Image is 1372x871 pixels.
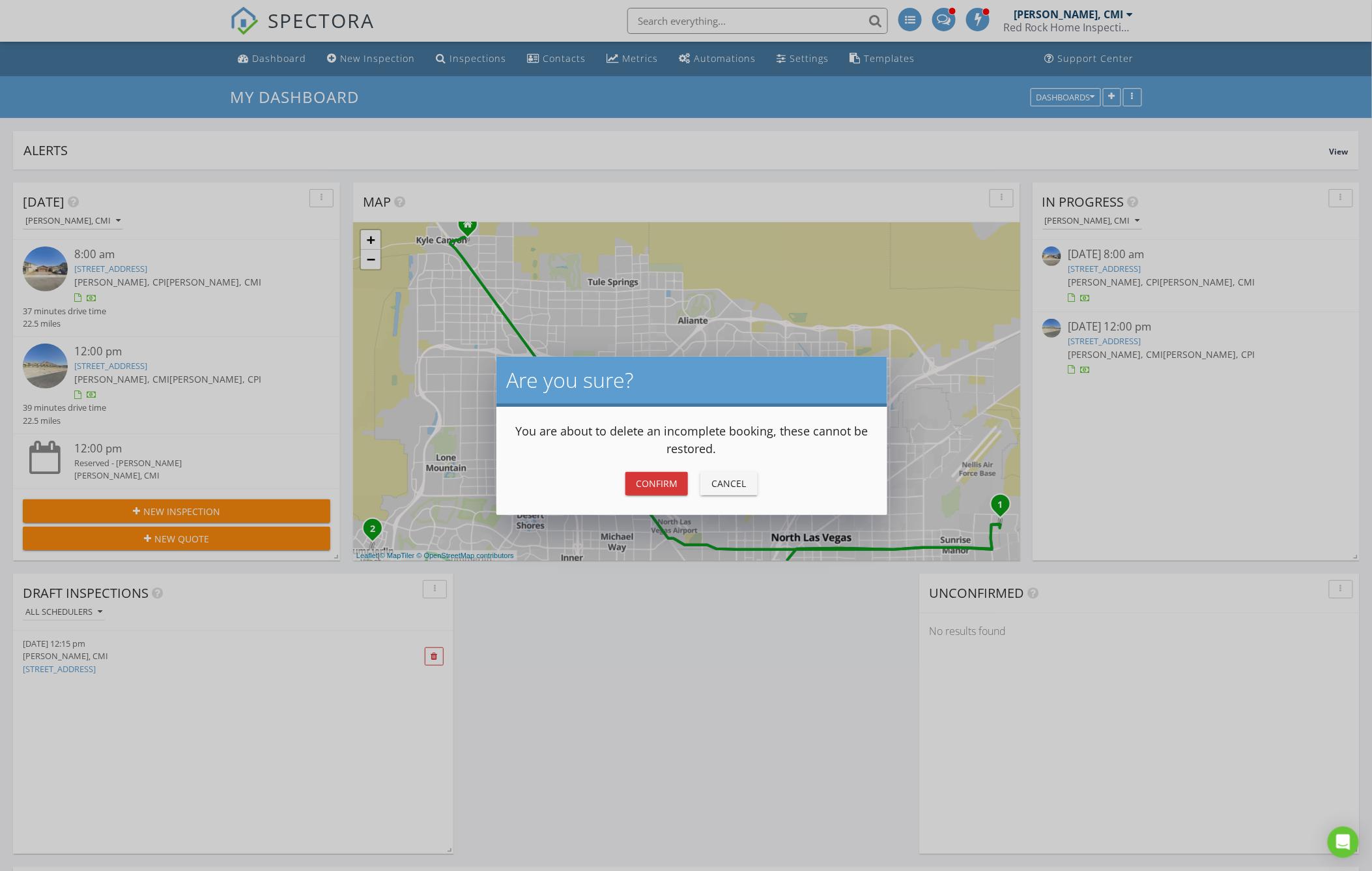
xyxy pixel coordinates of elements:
div: Confirm [636,477,678,490]
h2: Are you sure? [507,367,877,393]
div: Open Intercom Messenger [1328,827,1359,858]
p: You are about to delete an incomplete booking, these cannot be restored. [512,422,872,458]
button: Confirm [625,472,688,495]
button: Cancel [700,472,758,495]
div: Cancel [711,477,747,490]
